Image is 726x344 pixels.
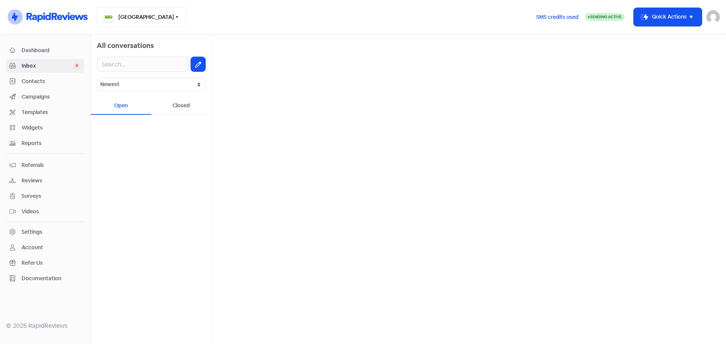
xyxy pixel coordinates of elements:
span: SMS credits used [536,13,579,21]
a: Account [6,241,84,255]
a: SMS credits used [530,12,585,20]
span: Surveys [22,192,81,200]
div: Settings [22,228,42,236]
a: Campaigns [6,90,84,104]
div: Closed [151,97,212,115]
span: Reviews [22,177,81,185]
span: All conversations [97,41,154,50]
span: Campaigns [22,93,81,101]
a: Surveys [6,189,84,203]
span: Documentation [22,275,81,282]
span: Videos [22,208,81,216]
a: Dashboard [6,43,84,57]
a: Videos [6,205,84,219]
span: Templates [22,108,81,116]
div: Open [91,97,151,115]
a: Contacts [6,74,84,88]
a: Referrals [6,158,84,172]
div: © 2025 RapidReviews [6,321,84,330]
a: Templates [6,105,84,119]
a: Widgets [6,121,84,135]
span: Referrals [22,161,81,169]
a: Settings [6,225,84,239]
span: Refer Us [22,259,81,267]
div: Account [22,244,43,251]
a: Refer Us [6,256,84,270]
span: Reports [22,139,81,147]
span: 0 [73,62,81,69]
a: Inbox 0 [6,59,84,73]
a: Reviews [6,174,84,188]
img: User [706,10,720,24]
a: Documentation [6,271,84,285]
input: Search... [97,57,189,72]
span: Dashboard [22,46,81,54]
span: Widgets [22,124,81,132]
a: Sending Active [585,12,625,22]
span: Inbox [22,62,73,70]
span: Contacts [22,77,81,85]
a: Reports [6,136,84,150]
span: Sending Active [590,14,622,19]
button: [GEOGRAPHIC_DATA] [97,7,186,27]
button: Quick Actions [634,8,702,26]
